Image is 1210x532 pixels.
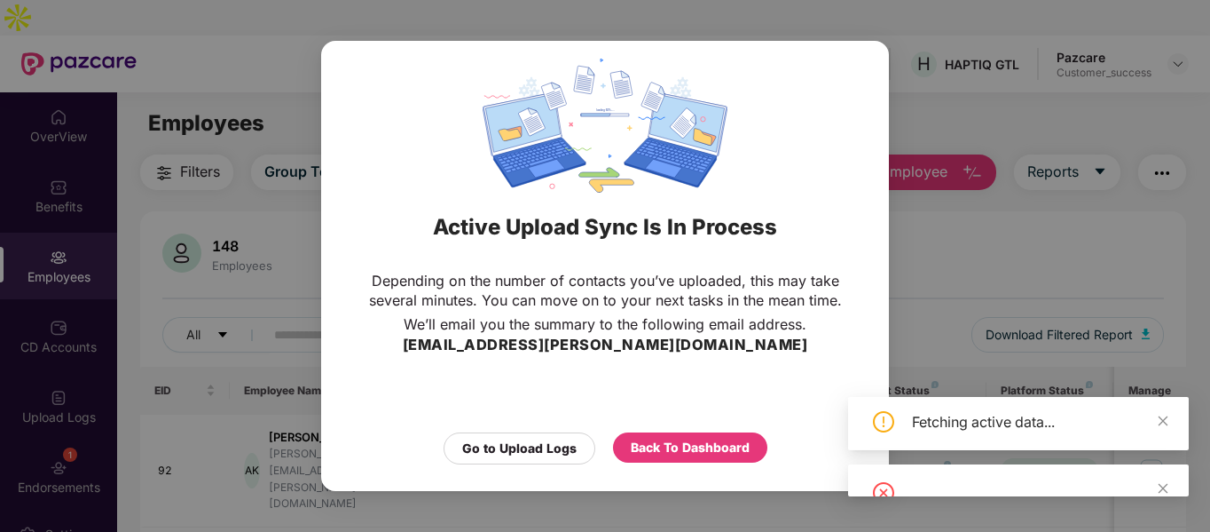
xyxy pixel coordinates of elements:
span: close [1157,482,1169,495]
span: exclamation-circle [873,411,894,433]
p: Depending on the number of contacts you’ve uploaded, this may take several minutes. You can move ... [357,271,853,310]
div: Go to Upload Logs [462,439,577,458]
img: svg+xml;base64,PHN2ZyBpZD0iRGF0YV9zeW5jaW5nIiB4bWxucz0iaHR0cDovL3d3dy53My5vcmcvMjAwMC9zdmciIHdpZH... [483,59,727,193]
span: close [1157,415,1169,427]
span: close-circle [873,482,894,504]
div: Back To Dashboard [631,438,750,457]
div: Active Upload Sync Is In Process [343,193,867,262]
p: We’ll email you the summary to the following email address. [404,314,806,334]
h3: [EMAIL_ADDRESS][PERSON_NAME][DOMAIN_NAME] [403,334,808,357]
div: Fetching active data... [912,411,1167,433]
